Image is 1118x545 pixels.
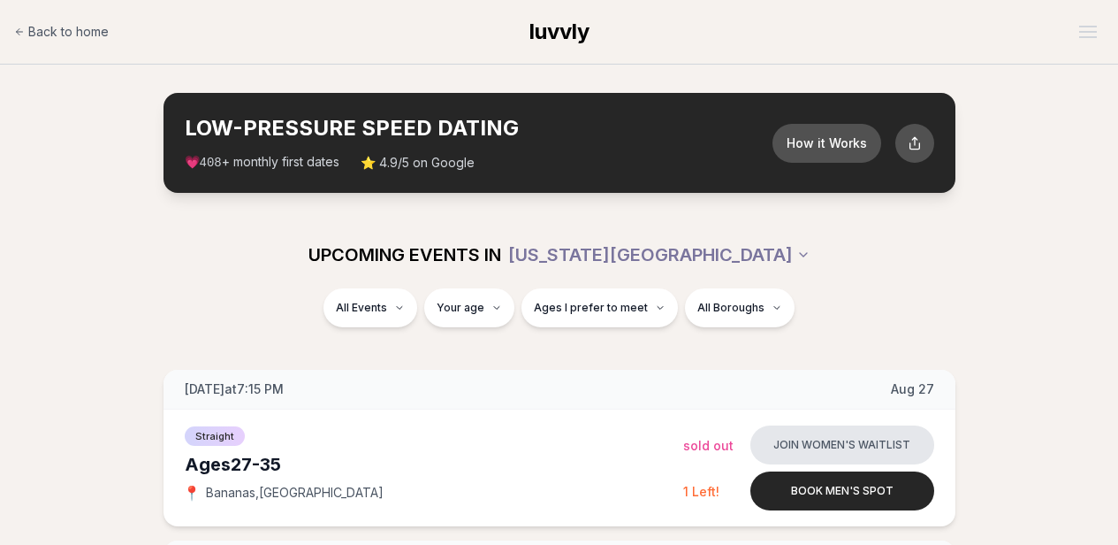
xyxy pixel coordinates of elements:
a: luvvly [529,18,589,46]
span: Ages I prefer to meet [534,301,648,315]
span: Straight [185,426,245,446]
button: Ages I prefer to meet [521,288,678,327]
button: How it Works [772,124,881,163]
span: [DATE] at 7:15 PM [185,380,284,398]
span: 1 Left! [683,484,719,499]
span: UPCOMING EVENTS IN [308,242,501,267]
span: 408 [200,156,222,170]
h2: LOW-PRESSURE SPEED DATING [185,114,772,142]
button: Your age [424,288,514,327]
span: All Events [336,301,387,315]
div: Ages 27-35 [185,452,683,477]
span: luvvly [529,19,589,44]
span: Back to home [28,23,109,41]
span: All Boroughs [697,301,764,315]
span: Your age [437,301,484,315]
span: 📍 [185,486,199,500]
button: Join women's waitlist [750,426,934,464]
button: All Boroughs [685,288,795,327]
a: Back to home [14,14,109,50]
button: Open menu [1072,19,1104,45]
button: Book men's spot [750,472,934,510]
span: Aug 27 [891,380,934,398]
button: All Events [323,288,417,327]
span: 💗 + monthly first dates [185,153,339,172]
span: Bananas , [GEOGRAPHIC_DATA] [206,484,384,502]
span: ⭐ 4.9/5 on Google [361,154,475,172]
button: [US_STATE][GEOGRAPHIC_DATA] [508,235,810,274]
span: Sold Out [683,438,734,453]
